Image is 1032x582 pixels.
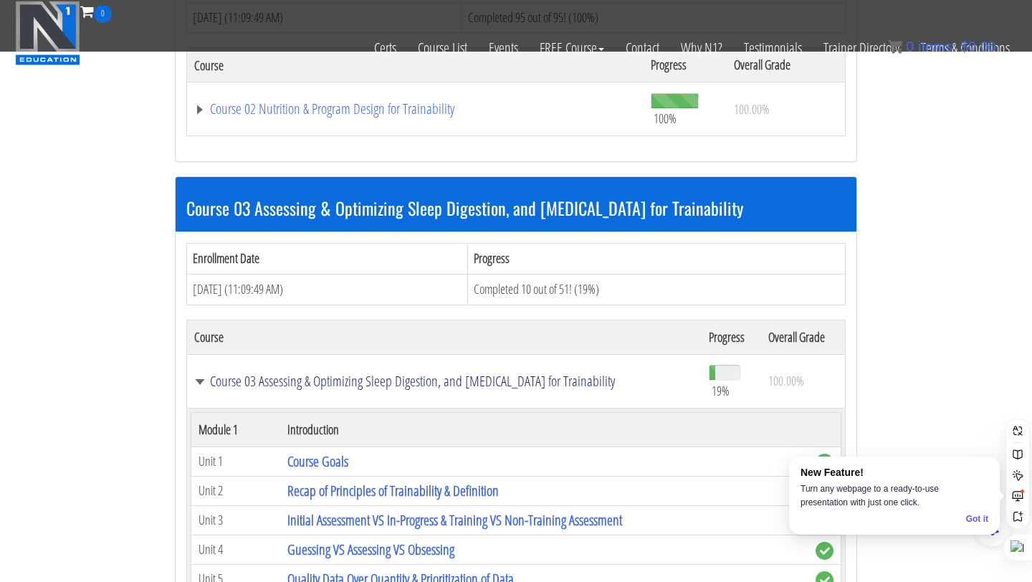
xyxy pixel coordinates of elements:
a: Trainer Directory [813,23,910,73]
th: Introduction [280,412,808,447]
a: Certs [363,23,407,73]
td: Unit 2 [191,476,281,505]
bdi: 0.00 [960,39,996,54]
a: Guessing VS Assessing VS Obsessing [287,540,454,559]
a: Course 02 Nutrition & Program Design for Trainability [194,102,636,116]
a: Initial Assessment VS In-Progress & Training VS Non-Training Assessment [287,510,622,530]
th: Progress [702,320,761,354]
img: icon11.png [888,39,902,54]
a: Recap of Principles of Trainability & Definition [287,481,499,500]
a: Terms & Conditions [910,23,1021,73]
h3: Course 03 Assessing & Optimizing Sleep Digestion, and [MEDICAL_DATA] for Trainability [186,199,846,217]
span: 0 [906,39,914,54]
span: complete [816,542,833,560]
span: items: [918,39,956,54]
a: Why N1? [670,23,733,73]
a: Testimonials [733,23,813,73]
th: Enrollment Date [187,244,468,275]
td: Unit 4 [191,535,281,564]
a: Contact [615,23,670,73]
a: Course 03 Assessing & Optimizing Sleep Digestion, and [MEDICAL_DATA] for Trainability [194,374,694,388]
span: 19% [712,383,730,399]
a: Course List [407,23,478,73]
span: 100% [654,110,677,126]
th: Progress [468,244,846,275]
th: Module 1 [191,412,281,447]
span: 0 [94,5,112,23]
td: Unit 3 [191,505,281,535]
a: FREE Course [529,23,615,73]
a: 0 [80,1,112,21]
td: Unit 1 [191,447,281,476]
td: 100.00% [761,354,846,408]
a: Events [478,23,529,73]
a: Course Goals [287,452,348,471]
td: Completed 10 out of 51! (19%) [468,275,846,305]
td: 100.00% [727,82,845,136]
span: complete [816,454,833,472]
span: $ [960,39,968,54]
th: Overall Grade [761,320,846,354]
th: Course [187,320,702,354]
a: 0 items: $0.00 [888,39,996,54]
td: [DATE] (11:09:49 AM) [187,275,468,305]
img: n1-education [15,1,80,65]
